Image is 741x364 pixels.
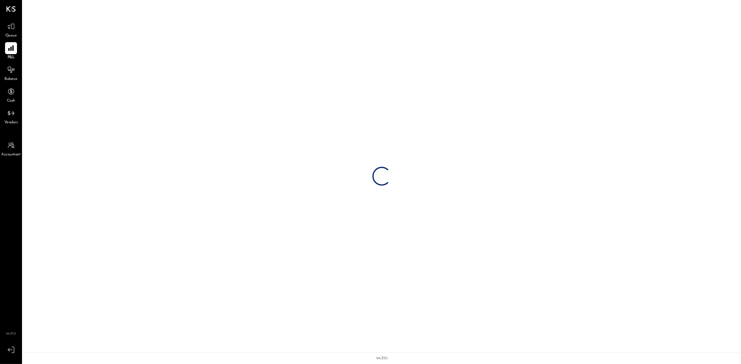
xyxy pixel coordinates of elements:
[0,139,22,158] a: Accountant
[5,33,17,39] span: Queue
[0,42,22,60] a: P&L
[0,64,22,82] a: Balance
[8,55,15,60] span: P&L
[0,107,22,126] a: Vendors
[376,356,387,361] div: v 4.37.0
[7,98,15,104] span: Cash
[4,76,18,82] span: Balance
[0,20,22,39] a: Queue
[2,152,21,158] span: Accountant
[4,120,18,126] span: Vendors
[0,86,22,104] a: Cash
